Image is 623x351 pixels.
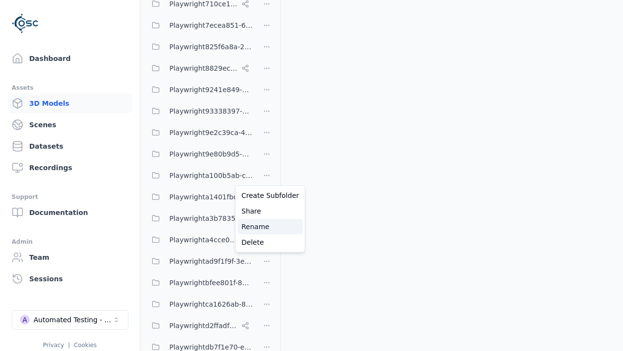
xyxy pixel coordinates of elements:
[238,188,303,203] a: Create Subfolder
[238,203,303,219] a: Share
[238,234,303,250] a: Delete
[238,219,303,234] a: Rename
